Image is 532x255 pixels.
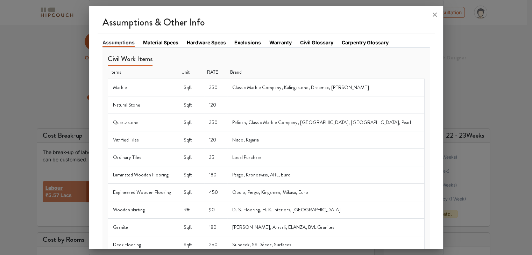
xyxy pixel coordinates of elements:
[269,39,292,46] a: Warranty
[204,166,227,183] td: 180
[227,183,424,201] td: Opulo, Pergo, Kingsmen, Mikasa, Euro
[108,114,179,131] td: Quartz stone
[179,166,204,183] td: Sqft
[179,183,204,201] td: Sqft
[204,148,227,166] td: 35
[342,39,389,46] a: Carpentry Glossary
[227,79,424,96] td: Classic Marble Company, Kalingastone, Dreamax, [PERSON_NAME]
[179,114,204,131] td: Sqft
[227,166,424,183] td: Pergo, Kronoswiss, ARL, Euro
[108,96,179,114] td: Natural Stone
[204,66,227,79] th: RATE
[179,66,204,79] th: Unit
[204,236,227,253] td: 250
[108,218,179,236] td: Granite
[108,55,152,66] h5: Civil Work Items
[143,39,178,46] a: Material Specs
[102,39,135,47] a: Assumptions
[300,39,333,46] a: Civil Glossary
[227,201,424,218] td: D. S. Flooring, H. K. Interiors, [GEOGRAPHIC_DATA]
[108,201,179,218] td: Wooden skirting
[179,148,204,166] td: Sqft
[179,131,204,148] td: Sqft
[204,183,227,201] td: 450
[227,131,424,148] td: Nitco, Kajaria
[204,114,227,131] td: 350
[227,236,424,253] td: Sundeck, SS Décor, Surfaces
[204,79,227,96] td: 350
[179,218,204,236] td: Sqft
[108,183,179,201] td: Engineered Wooden Flooring
[179,236,204,253] td: Sqft
[234,39,261,46] a: Exclusions
[108,79,179,96] td: Marble
[227,148,424,166] td: Local Purchase
[179,201,204,218] td: Rft
[227,66,424,79] th: Brand
[204,131,227,148] td: 120
[108,66,179,79] th: Items
[204,96,227,114] td: 120
[227,218,424,236] td: [PERSON_NAME], Aravali, ELANZA, BVL Granites
[204,218,227,236] td: 180
[108,236,179,253] td: Deck Flooring
[108,148,179,166] td: Ordinary Tiles
[204,201,227,218] td: 90
[227,114,424,131] td: Pelican, Classic Marble Company, [GEOGRAPHIC_DATA], [GEOGRAPHIC_DATA], Pearl
[108,131,179,148] td: Vitrified Tiles
[187,39,226,46] a: Hardware Specs
[108,166,179,183] td: Laminated Wooden Flooring
[179,79,204,96] td: Sqft
[179,96,204,114] td: Sqft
